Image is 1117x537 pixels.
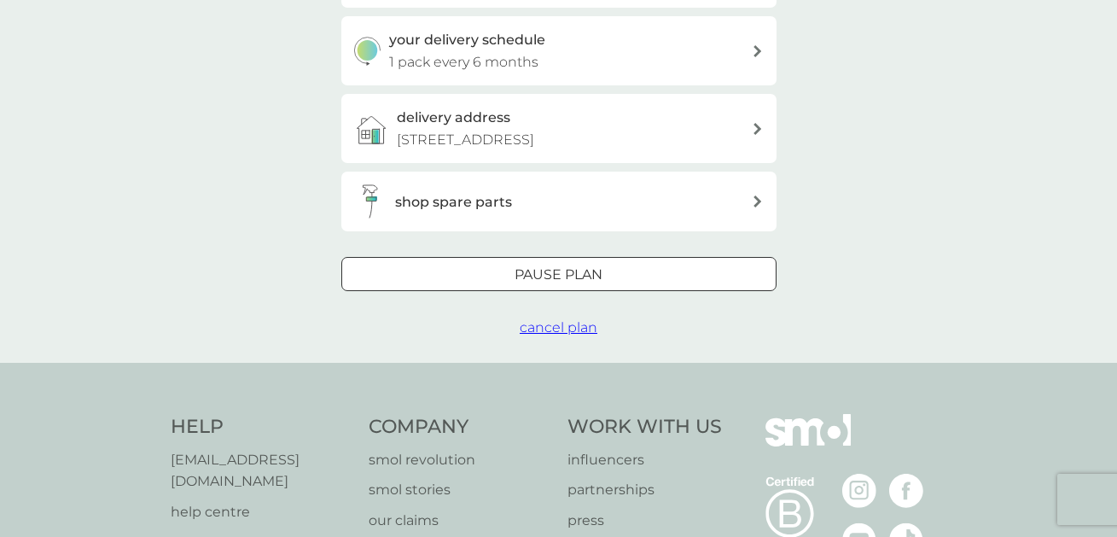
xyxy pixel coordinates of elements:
a: smol revolution [369,449,550,471]
h3: your delivery schedule [389,29,545,51]
button: Pause plan [341,257,777,291]
button: shop spare parts [341,172,777,231]
a: delivery address[STREET_ADDRESS] [341,94,777,163]
p: Pause plan [515,264,602,286]
button: your delivery schedule1 pack every 6 months [341,16,777,85]
p: 1 pack every 6 months [389,51,538,73]
a: help centre [171,501,352,523]
a: [EMAIL_ADDRESS][DOMAIN_NAME] [171,449,352,493]
img: visit the smol Facebook page [889,474,923,508]
a: smol stories [369,479,550,501]
a: influencers [567,449,722,471]
p: [STREET_ADDRESS] [397,129,534,151]
img: smol [765,414,851,472]
span: cancel plan [520,319,597,336]
a: press [567,510,722,532]
img: visit the smol Instagram page [842,474,876,508]
h4: Work With Us [567,414,722,441]
a: partnerships [567,479,722,501]
button: cancel plan [520,317,597,339]
h4: Help [171,414,352,441]
h3: delivery address [397,107,510,129]
a: our claims [369,510,550,532]
h3: shop spare parts [395,191,512,213]
h4: Company [369,414,550,441]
